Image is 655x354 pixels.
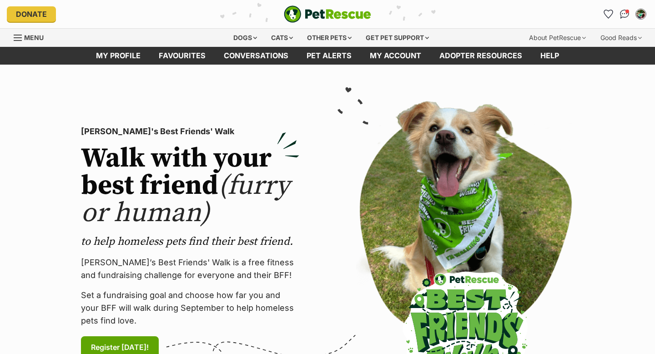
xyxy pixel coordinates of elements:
[81,125,299,138] p: [PERSON_NAME]'s Best Friends' Walk
[81,289,299,327] p: Set a fundraising goal and choose how far you and your BFF will walk during September to help hom...
[7,6,56,22] a: Donate
[430,47,531,65] a: Adopter resources
[87,47,150,65] a: My profile
[523,29,592,47] div: About PetRescue
[284,5,371,23] a: PetRescue
[265,29,299,47] div: Cats
[91,342,149,353] span: Register [DATE]!
[531,47,568,65] a: Help
[617,7,632,21] a: Conversations
[81,169,290,230] span: (furry or human)
[601,7,648,21] ul: Account quick links
[284,5,371,23] img: logo-e224e6f780fb5917bec1dbf3a21bbac754714ae5b6737aabdf751b685950b380.svg
[215,47,297,65] a: conversations
[301,29,358,47] div: Other pets
[150,47,215,65] a: Favourites
[81,234,299,249] p: to help homeless pets find their best friend.
[361,47,430,65] a: My account
[81,145,299,227] h2: Walk with your best friend
[14,29,50,45] a: Menu
[636,10,645,19] img: Hayley Flynn profile pic
[227,29,263,47] div: Dogs
[601,7,615,21] a: Favourites
[620,10,630,19] img: chat-41dd97257d64d25036548639549fe6c8038ab92f7586957e7f3b1b290dea8141.svg
[634,7,648,21] button: My account
[359,29,435,47] div: Get pet support
[24,34,44,41] span: Menu
[81,256,299,282] p: [PERSON_NAME]’s Best Friends' Walk is a free fitness and fundraising challenge for everyone and t...
[297,47,361,65] a: Pet alerts
[594,29,648,47] div: Good Reads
